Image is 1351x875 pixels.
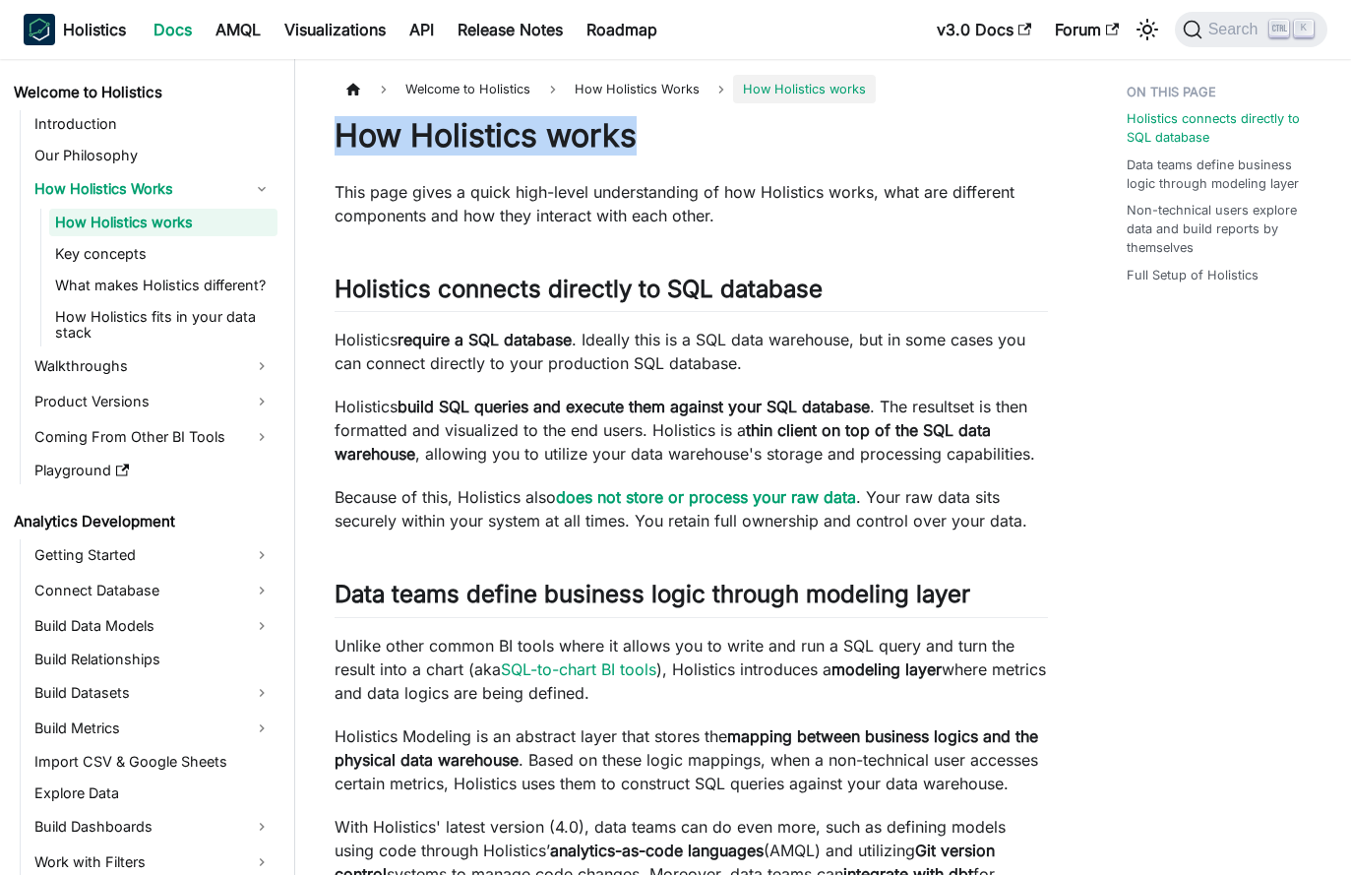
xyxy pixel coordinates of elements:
strong: require a SQL database [398,330,572,349]
p: Holistics . The resultset is then formatted and visualized to the end users. Holistics is a , all... [335,395,1048,466]
a: How Holistics fits in your data stack [49,303,277,346]
a: Non-technical users explore data and build reports by themselves [1127,201,1320,258]
a: Walkthroughs [29,350,277,382]
span: Search [1202,21,1270,38]
strong: mapping between business logics and the physical data warehouse [335,726,1038,770]
p: Holistics Modeling is an abstract layer that stores the . Based on these logic mappings, when a n... [335,724,1048,795]
a: v3.0 Docs [925,14,1043,45]
span: How Holistics works [733,75,876,103]
b: Holistics [63,18,126,41]
p: Holistics . Ideally this is a SQL data warehouse, but in some cases you can connect directly to y... [335,328,1048,375]
strong: build SQL queries and execute them against your SQL database [398,397,870,416]
a: Build Relationships [29,646,277,673]
a: Home page [335,75,372,103]
a: API [398,14,446,45]
span: Welcome to Holistics [396,75,540,103]
span: How Holistics Works [565,75,709,103]
p: Because of this, Holistics also . Your raw data sits securely within your system at all times. Yo... [335,485,1048,532]
a: Introduction [29,110,277,138]
a: Data teams define business logic through modeling layer [1127,156,1320,193]
a: Docs [142,14,204,45]
p: This page gives a quick high-level understanding of how Holistics works, what are different compo... [335,180,1048,227]
a: HolisticsHolistics [24,14,126,45]
a: SQL-to-chart BI tools [501,659,656,679]
nav: Breadcrumbs [335,75,1048,103]
a: Import CSV & Google Sheets [29,748,277,776]
a: What makes Holistics different? [49,272,277,299]
a: Key concepts [49,240,277,268]
h1: How Holistics works [335,116,1048,156]
p: Unlike other common BI tools where it allows you to write and run a SQL query and turn the result... [335,634,1048,705]
a: How Holistics works [49,209,277,236]
a: Our Philosophy [29,142,277,169]
a: Build Metrics [29,713,277,744]
img: Holistics [24,14,55,45]
a: Product Versions [29,386,277,417]
button: Switch between dark and light mode (currently light mode) [1132,14,1163,45]
strong: analytics-as-code languages [550,841,764,860]
button: Search (Ctrl+K) [1175,12,1327,47]
a: Build Data Models [29,610,277,642]
a: Analytics Development [8,508,277,535]
a: Playground [29,457,277,484]
a: Connect Database [29,575,277,606]
a: does not store or process your raw data [556,487,856,507]
a: Release Notes [446,14,575,45]
kbd: K [1294,20,1314,37]
a: Roadmap [575,14,669,45]
a: Welcome to Holistics [8,79,277,106]
a: AMQL [204,14,273,45]
h2: Data teams define business logic through modeling layer [335,580,1048,617]
a: Build Datasets [29,677,277,709]
a: Visualizations [273,14,398,45]
a: Explore Data [29,780,277,807]
a: How Holistics Works [29,173,277,205]
a: Getting Started [29,539,277,571]
strong: modeling layer [831,659,942,679]
a: Holistics connects directly to SQL database [1127,109,1320,147]
a: Forum [1043,14,1131,45]
a: Build Dashboards [29,811,277,843]
a: Coming From Other BI Tools [29,421,277,453]
a: Full Setup of Holistics [1127,266,1259,284]
h2: Holistics connects directly to SQL database [335,275,1048,312]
